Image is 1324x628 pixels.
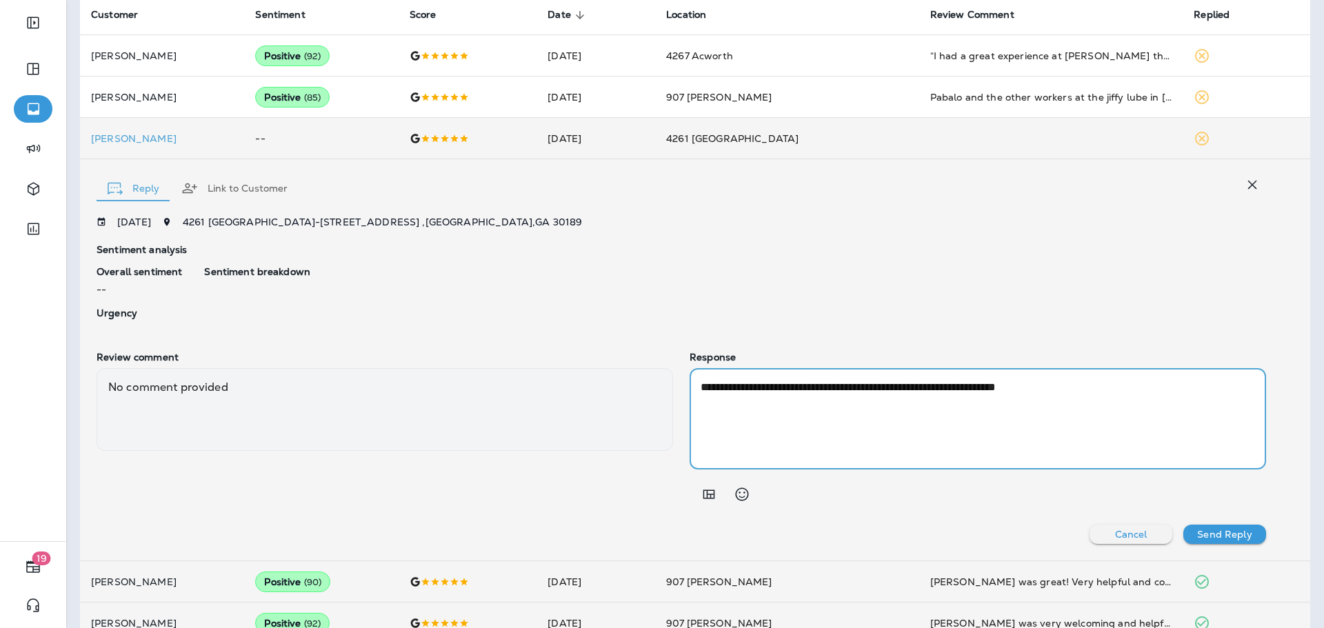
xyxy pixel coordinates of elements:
[548,9,589,21] span: Date
[97,368,673,451] div: No comment provided
[304,50,321,62] span: ( 92 )
[91,92,233,103] p: [PERSON_NAME]
[14,9,52,37] button: Expand Sidebar
[97,352,673,363] p: Review comment
[666,132,799,145] span: 4261 [GEOGRAPHIC_DATA]
[97,244,1266,255] p: Sentiment analysis
[117,216,151,227] p: [DATE]
[695,480,723,508] button: Add in a premade template
[1183,525,1266,544] button: Send Reply
[410,9,454,21] span: Score
[536,35,655,77] td: [DATE]
[930,49,1172,63] div: “I had a great experience at Jiffy Lube thanks to Brian! He changed my oil quickly and efficientl...
[930,575,1172,589] div: Pablo was great! Very helpful and communicative! Definitely coming back.
[14,553,52,580] button: 19
[666,576,772,588] span: 907 [PERSON_NAME]
[666,9,706,21] span: Location
[255,87,330,108] div: Positive
[666,50,733,62] span: 4267 Acworth
[1197,529,1252,540] p: Send Reply
[304,576,322,588] span: ( 90 )
[930,9,1014,21] span: Review Comment
[183,216,582,228] span: 4261 [GEOGRAPHIC_DATA] - [STREET_ADDRESS] , [GEOGRAPHIC_DATA] , GA 30189
[930,90,1172,104] div: Pabalo and the other workers at the jiffy lube in Chamblee were and are always excellent. I come ...
[536,77,655,118] td: [DATE]
[97,266,182,296] div: --
[97,163,170,213] button: Reply
[32,551,51,565] span: 19
[255,45,330,66] div: Positive
[255,9,305,21] span: Sentiment
[666,91,772,103] span: 907 [PERSON_NAME]
[91,133,233,144] div: Click to view Customer Drawer
[91,576,233,587] p: [PERSON_NAME]
[666,9,724,21] span: Location
[204,266,1266,277] p: Sentiment breakdown
[1194,9,1247,21] span: Replied
[1194,9,1230,21] span: Replied
[97,307,182,318] p: Urgency
[91,9,138,21] span: Customer
[536,561,655,602] td: [DATE]
[91,133,233,144] p: [PERSON_NAME]
[255,9,323,21] span: Sentiment
[1115,529,1147,540] p: Cancel
[91,9,156,21] span: Customer
[304,92,321,103] span: ( 85 )
[255,571,330,592] div: Positive
[97,266,182,277] p: Overall sentiment
[690,352,1266,363] p: Response
[1090,525,1172,544] button: Cancel
[930,9,1032,21] span: Review Comment
[548,9,571,21] span: Date
[91,50,233,61] p: [PERSON_NAME]
[728,480,756,508] button: Select an emoji
[410,9,437,21] span: Score
[536,118,655,159] td: [DATE]
[170,163,299,213] button: Link to Customer
[244,118,398,159] td: --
